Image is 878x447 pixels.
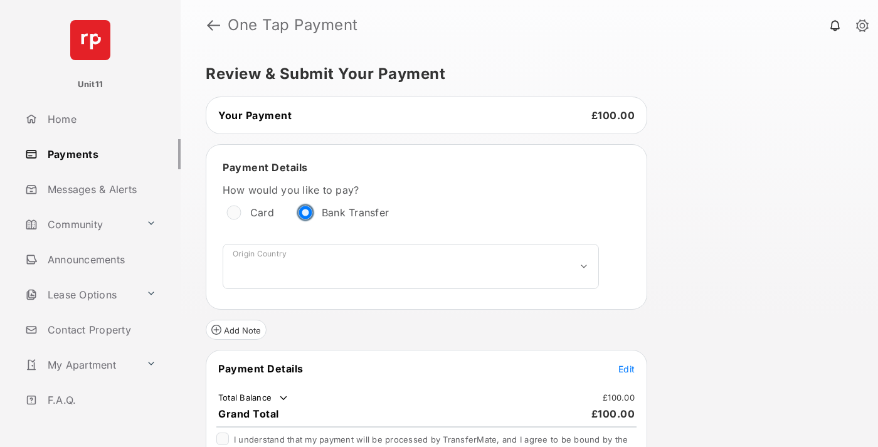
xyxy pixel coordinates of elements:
span: Your Payment [218,109,292,122]
label: Card [250,206,274,219]
td: Total Balance [218,392,290,404]
a: Lease Options [20,280,141,310]
a: Payments [20,139,181,169]
p: Unit11 [78,78,103,91]
label: Bank Transfer [322,206,389,219]
h5: Review & Submit Your Payment [206,66,843,82]
span: Payment Details [218,362,304,375]
button: Edit [618,362,635,375]
button: Add Note [206,320,267,340]
td: £100.00 [602,392,635,403]
span: £100.00 [591,408,635,420]
a: Announcements [20,245,181,275]
span: Payment Details [223,161,308,174]
strong: One Tap Payment [228,18,358,33]
label: How would you like to pay? [223,184,599,196]
span: £100.00 [591,109,635,122]
a: F.A.Q. [20,385,181,415]
a: Messages & Alerts [20,174,181,204]
a: My Apartment [20,350,141,380]
a: Home [20,104,181,134]
a: Community [20,209,141,239]
img: svg+xml;base64,PHN2ZyB4bWxucz0iaHR0cDovL3d3dy53My5vcmcvMjAwMC9zdmciIHdpZHRoPSI2NCIgaGVpZ2h0PSI2NC... [70,20,110,60]
span: Grand Total [218,408,279,420]
span: Edit [618,364,635,374]
a: Contact Property [20,315,181,345]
